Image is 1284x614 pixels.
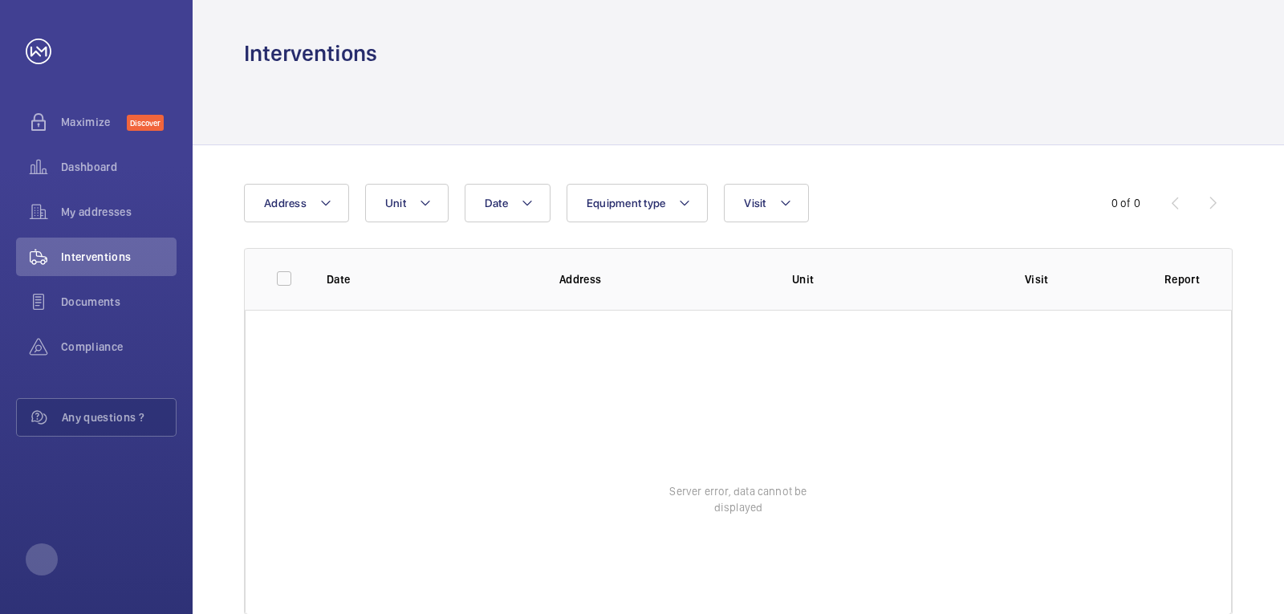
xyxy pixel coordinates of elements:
span: My addresses [61,204,177,220]
p: Date [327,271,350,287]
span: Any questions ? [62,409,176,425]
span: Dashboard [61,159,177,175]
p: Server error, data cannot be displayed [658,483,819,515]
span: Date [485,197,508,209]
p: Address [559,271,766,287]
span: Documents [61,294,177,310]
h1: Interventions [244,39,377,68]
p: Unit [792,271,999,287]
span: Interventions [61,249,177,265]
button: Date [465,184,551,222]
button: Unit [365,184,449,222]
button: Equipment type [567,184,709,222]
span: Compliance [61,339,177,355]
span: Maximize [61,114,127,130]
p: Report [1164,271,1200,287]
button: Address [244,184,349,222]
p: Visit [1025,271,1049,287]
span: Address [264,197,307,209]
span: Equipment type [587,197,666,209]
div: 0 of 0 [1111,195,1140,211]
button: Visit [724,184,808,222]
span: Visit [744,197,766,209]
span: Unit [385,197,406,209]
span: Discover [127,115,164,131]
